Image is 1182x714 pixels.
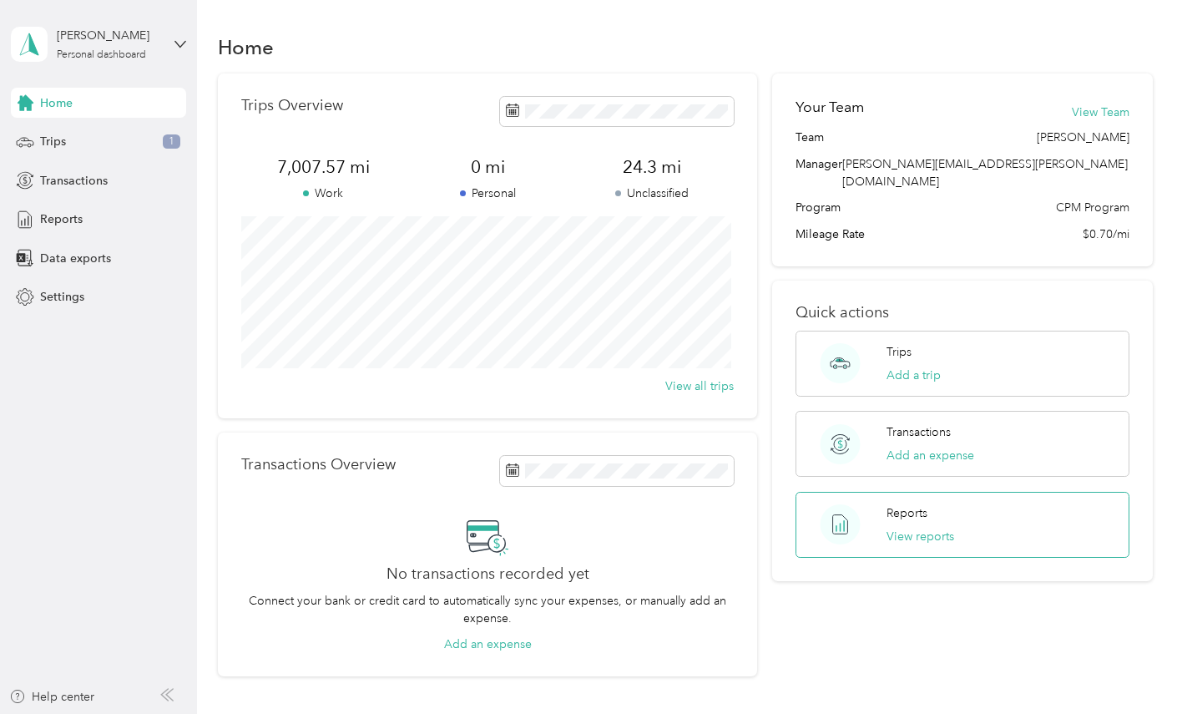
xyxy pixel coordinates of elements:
[1089,620,1182,714] iframe: Everlance-gr Chat Button Frame
[40,133,66,150] span: Trips
[241,592,734,627] p: Connect your bank or credit card to automatically sync your expenses, or manually add an expense.
[796,97,864,118] h2: Your Team
[1083,225,1129,243] span: $0.70/mi
[57,50,146,60] div: Personal dashboard
[796,155,842,190] span: Manager
[886,504,927,522] p: Reports
[386,565,589,583] h2: No transactions recorded yet
[796,304,1130,322] p: Quick actions
[218,38,274,56] h1: Home
[40,94,73,112] span: Home
[886,367,941,384] button: Add a trip
[665,377,734,395] button: View all trips
[9,688,94,706] button: Help center
[40,250,111,267] span: Data exports
[570,155,735,179] span: 24.3 mi
[796,199,841,216] span: Program
[886,528,954,545] button: View reports
[1037,129,1129,146] span: [PERSON_NAME]
[796,225,865,243] span: Mileage Rate
[1072,104,1129,121] button: View Team
[241,97,343,114] p: Trips Overview
[40,210,83,228] span: Reports
[241,155,406,179] span: 7,007.57 mi
[444,636,532,653] button: Add an expense
[163,134,180,149] span: 1
[406,155,570,179] span: 0 mi
[886,423,951,441] p: Transactions
[40,172,108,190] span: Transactions
[57,27,161,44] div: [PERSON_NAME]
[406,185,570,202] p: Personal
[1056,199,1129,216] span: CPM Program
[886,447,974,464] button: Add an expense
[40,288,84,306] span: Settings
[842,157,1128,189] span: [PERSON_NAME][EMAIL_ADDRESS][PERSON_NAME][DOMAIN_NAME]
[886,343,912,361] p: Trips
[570,185,735,202] p: Unclassified
[796,129,824,146] span: Team
[241,456,396,473] p: Transactions Overview
[241,185,406,202] p: Work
